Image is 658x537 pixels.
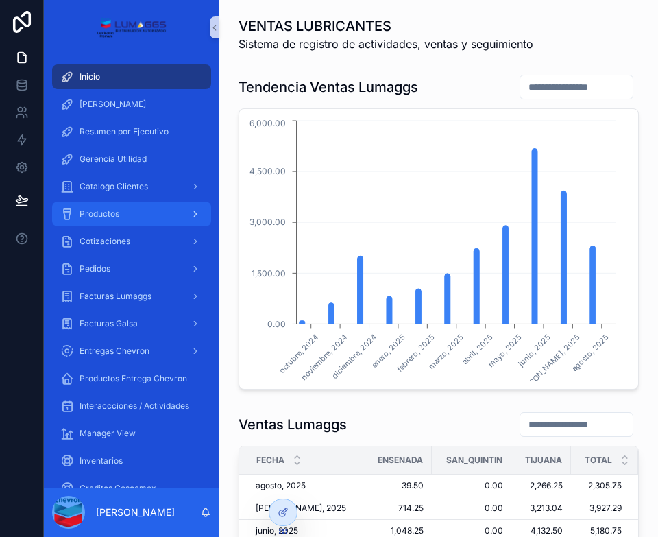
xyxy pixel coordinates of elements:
a: Cotizaciones [52,229,211,254]
h1: Ventas Lumaggs [239,415,347,434]
text: agosto, 2025 [570,332,611,373]
text: abril, 2025 [460,332,494,366]
a: Inventarios [52,449,211,473]
span: TIJUANA [525,455,562,466]
span: SAN_QUINTIN [446,455,502,466]
a: Manager View [52,421,211,446]
text: [PERSON_NAME], 2025 [515,332,582,399]
tspan: 4,500.00 [249,166,286,176]
span: Catalogo Clientes [80,181,148,192]
tspan: 3,000.00 [249,217,286,227]
h1: Tendencia Ventas Lumaggs [239,77,418,97]
a: Gerencia Utilidad [52,147,211,171]
text: junio, 2025 [516,332,553,369]
td: [PERSON_NAME], 2025 [239,497,363,520]
a: Pedidos [52,256,211,281]
td: 0.00 [432,475,512,497]
text: octubre, 2024 [277,332,320,375]
a: Interaccciones / Actividades [52,394,211,418]
img: App logo [97,16,166,38]
a: Productos Entrega Chevron [52,366,211,391]
span: Productos Entrega Chevron [80,373,187,384]
span: Entregas Chevron [80,346,149,357]
span: Inicio [80,71,100,82]
a: Catalogo Clientes [52,174,211,199]
span: Facturas Galsa [80,318,138,329]
text: enero, 2025 [369,332,407,370]
span: Facturas Lumaggs [80,291,151,302]
span: Fecha [256,455,284,466]
a: Resumen por Ejecutivo [52,119,211,144]
span: Inventarios [80,455,123,466]
tspan: 1,500.00 [252,268,286,278]
a: Facturas Galsa [52,311,211,336]
text: diciembre, 2024 [330,332,378,381]
span: TOTAL [585,455,612,466]
td: 3,927.29 [571,497,638,520]
p: [PERSON_NAME] [96,505,175,519]
a: Inicio [52,64,211,89]
span: Gerencia Utilidad [80,154,147,165]
span: ENSENADA [378,455,423,466]
tspan: 0.00 [267,319,286,329]
td: 714.25 [363,497,431,520]
span: Manager View [80,428,136,439]
text: mayo, 2025 [487,332,524,369]
span: Productos [80,208,119,219]
td: 0.00 [432,497,512,520]
span: Resumen por Ejecutivo [80,126,169,137]
a: Facturas Lumaggs [52,284,211,309]
td: 3,213.04 [511,497,570,520]
a: Creditos Cescemex [52,476,211,501]
span: Sistema de registro de actividades, ventas y seguimiento [239,36,533,52]
span: Pedidos [80,263,110,274]
div: chart [247,117,630,381]
text: marzo, 2025 [426,332,465,371]
td: 2,266.25 [511,475,570,497]
tspan: 6,000.00 [249,118,286,128]
span: Interaccciones / Actividades [80,401,189,411]
a: Entregas Chevron [52,339,211,363]
text: noviembre, 2024 [299,332,350,383]
a: [PERSON_NAME] [52,92,211,117]
td: 39.50 [363,475,431,497]
text: febrero, 2025 [395,332,437,374]
span: Creditos Cescemex [80,483,156,494]
h1: VENTAS LUBRICANTES [239,16,533,36]
a: Productos [52,202,211,226]
span: Cotizaciones [80,236,130,247]
td: agosto, 2025 [239,475,363,497]
span: [PERSON_NAME] [80,99,146,110]
div: scrollable content [44,55,219,488]
td: 2,305.75 [571,475,638,497]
